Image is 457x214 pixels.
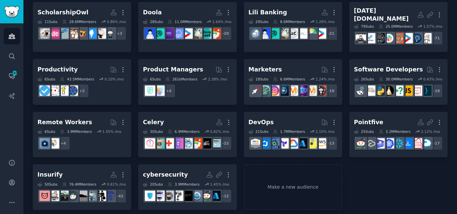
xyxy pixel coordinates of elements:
div: + 71 [429,31,443,45]
img: GummySearch logo [4,6,19,18]
img: FirstTimeHomeBuyer [49,191,59,201]
img: ApplyingToCollege [49,28,59,39]
div: Remote Workers [37,118,92,127]
div: 2.12 % /mo [421,129,440,134]
div: 261k Members [165,77,197,81]
img: cloudgovernance [421,138,432,149]
img: productivity [49,85,59,96]
img: Salary [154,138,165,149]
a: [DATE][DOMAIN_NAME]79Subs25.0MMembers1.57% /mo+71nonprofitEntrepreneurshipstartupEntrepreneurRide... [349,2,448,52]
img: ProductMgmt [145,85,155,96]
div: 20 Sub s [143,182,163,187]
img: drivinganxiety [58,191,69,201]
div: 11.0M Members [168,19,202,24]
img: SecurityBlueTeam [154,191,165,201]
img: CloudAtCost [365,138,375,149]
img: ExperiencedDevs [306,138,317,149]
a: Insurify50Subs76.4MMembers0.61% /mo+42InsuranceProfessionalInsuranceAgentuberdriverscarsSelfDrivi... [33,164,131,210]
div: 0.86 % /mo [107,19,126,24]
img: googlecloud [288,138,298,149]
img: startup [402,33,413,43]
div: + 42 [112,189,126,203]
img: llc_life [288,28,298,39]
img: ScholarshipOwl [77,28,87,39]
img: GenXWomen [39,191,50,201]
div: + 22 [218,136,232,150]
img: AZURE [210,191,221,201]
img: OSINT [164,191,174,201]
img: SelfDrivingCars [68,191,78,201]
div: 1.45 % /mo [210,182,229,187]
img: SEO [297,85,307,96]
img: work [39,138,50,149]
div: 28 Sub s [143,19,163,24]
img: reactjs [356,85,366,96]
img: AZURE [297,138,307,149]
img: CPA [210,138,221,149]
img: RemoteJobs [49,138,59,149]
img: msp [356,33,366,43]
img: getdisciplined [39,85,50,96]
img: Advice [58,28,69,39]
div: + 4 [162,84,176,98]
div: 0.10 % /mo [105,77,124,81]
img: webdev [412,85,422,96]
img: CYBERSECURITY_TIPS [145,191,155,201]
div: 1.57 % /mo [423,24,442,29]
div: 6 Sub s [37,129,55,134]
div: 8.6M Members [273,19,305,24]
img: Accounting [210,28,221,39]
a: Remote Workers6Subs3.9MMembers1.55% /mo+4RemoteJobswork [33,112,131,158]
img: InsuranceAgent [96,191,106,201]
div: 28.6M Members [62,19,96,24]
img: SnowflakeComputing [393,138,403,149]
img: Entrepreneurship [412,33,422,43]
img: FinancialCareers [201,138,211,149]
img: oraclecloud [412,138,422,149]
img: OSINTExperts [182,191,193,201]
div: + 2 [75,84,89,98]
img: ProductivityTech [374,33,385,43]
img: digital_marketing [278,85,289,96]
img: Dynamics365FinOps [374,138,385,149]
div: Pointfive [354,118,383,127]
img: aws [316,138,326,149]
div: 25.0M Members [379,24,413,29]
div: Productivity [37,65,78,74]
div: 1.64 % /mo [212,19,232,24]
div: 1.55 % /mo [102,129,121,134]
div: 2.10 % /mo [315,129,335,134]
a: Make a new audience [244,164,342,210]
div: 50 Sub s [37,182,58,187]
div: 3.2M Members [379,129,410,134]
div: 0.82 % /mo [210,129,229,134]
div: Lili Banking [249,8,287,17]
a: Marketers18Subs6.6MMembers1.24% /mo+10socialmediamarketingSEODigitalMarketingdigital_marketingIns... [244,59,342,105]
div: 0.43 % /mo [423,77,442,81]
div: 26 Sub s [354,77,374,81]
a: Productivity6Subs43.5MMembers0.10% /mo+2LifeProTipslifehacksproductivitygetdisciplined [33,59,131,105]
div: 30 Sub s [143,129,163,134]
div: + 20 [218,26,232,40]
img: DevOpsLinks [402,138,413,149]
img: AWS_Certified_Experts [250,138,261,149]
a: Pointfive25Subs3.2MMembers2.12% /mo+17cloudgovernanceoraclecloudDevOpsLinksSnowflakeComputingkube... [349,112,448,158]
img: microsaas [201,28,211,39]
img: tax [278,28,289,39]
a: cybersecurity20Subs3.9MMembers1.45% /mo+12AZUREsysadmincisoOSINTExpertsGreatOSINTOSINTSecurityBlu... [138,164,237,210]
div: + 13 [324,136,338,150]
img: FoundersHub [154,28,165,39]
a: ScholarshipOwl11Subs28.6MMembers0.86% /mo+3CollegeRantcollegelawschooladmissionsScholarshipOwlInt... [33,2,131,52]
img: learnpython [365,85,375,96]
div: 6 Sub s [143,77,161,81]
div: 3.9M Members [60,129,92,134]
img: startup [182,28,193,39]
img: kubernetes [384,138,394,149]
div: + 17 [429,136,443,150]
img: WorkAdvice [145,138,155,149]
img: EntrepreneurRideAlong [393,33,403,43]
a: Product Managers6Subs261kMembers2.38% /mo+4ProductManagementProductMgmt [138,59,237,105]
img: tax [192,28,202,39]
div: 76.4M Members [62,182,96,187]
div: 1.28 % /mo [315,19,335,24]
